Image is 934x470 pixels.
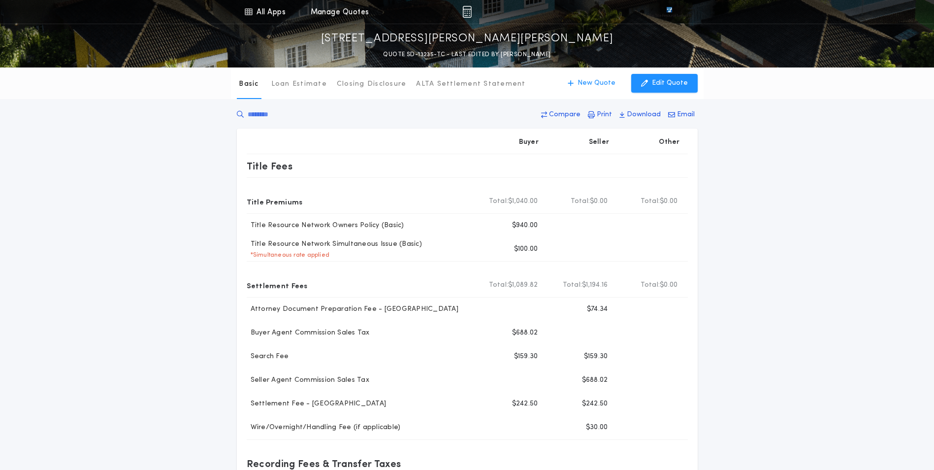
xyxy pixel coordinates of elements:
span: $0.00 [660,280,677,290]
b: Total: [571,197,590,206]
p: Title Fees [247,158,293,174]
p: Wire/Overnight/Handling Fee (if applicable) [247,423,401,433]
button: Email [665,106,698,124]
p: Print [597,110,612,120]
p: ALTA Settlement Statement [416,79,525,89]
b: Total: [641,197,660,206]
p: New Quote [578,78,615,88]
p: $74.34 [587,304,608,314]
span: $1,089.82 [508,280,538,290]
p: Buyer Agent Commission Sales Tax [247,328,370,338]
p: $688.02 [512,328,538,338]
p: $100.00 [514,244,538,254]
button: Download [616,106,664,124]
button: Edit Quote [631,74,698,93]
p: Closing Disclosure [337,79,407,89]
p: Seller [589,137,610,147]
p: Seller Agent Commission Sales Tax [247,375,369,385]
button: New Quote [558,74,625,93]
p: Settlement Fees [247,277,308,293]
p: $242.50 [512,399,538,409]
p: Title Resource Network Simultaneous Issue (Basic) [247,239,422,249]
span: $1,040.00 [508,197,538,206]
img: vs-icon [648,7,690,17]
p: Attorney Document Preparation Fee - [GEOGRAPHIC_DATA] [247,304,458,314]
p: Other [659,137,679,147]
p: Title Resource Network Owners Policy (Basic) [247,221,404,231]
b: Total: [489,197,509,206]
p: $940.00 [512,221,538,231]
p: Buyer [519,137,539,147]
span: $1,194.16 [582,280,608,290]
button: Print [585,106,615,124]
p: Basic [239,79,258,89]
p: Compare [549,110,580,120]
p: Email [677,110,695,120]
p: $242.50 [582,399,608,409]
p: Edit Quote [652,78,688,88]
span: $0.00 [590,197,608,206]
p: [STREET_ADDRESS][PERSON_NAME][PERSON_NAME] [321,31,613,47]
p: Loan Estimate [271,79,327,89]
button: Compare [538,106,583,124]
p: * Simultaneous rate applied [247,251,330,259]
p: $159.30 [584,352,608,362]
img: img [462,6,472,18]
b: Total: [641,280,660,290]
b: Total: [563,280,582,290]
span: $0.00 [660,197,677,206]
p: Settlement Fee - [GEOGRAPHIC_DATA] [247,399,386,409]
p: Download [627,110,661,120]
p: QUOTE SD-13235-TC - LAST EDITED BY [PERSON_NAME] [383,50,550,60]
b: Total: [489,280,509,290]
p: Search Fee [247,352,289,362]
p: $688.02 [582,375,608,385]
p: Title Premiums [247,194,303,209]
p: $159.30 [514,352,538,362]
p: $30.00 [586,423,608,433]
